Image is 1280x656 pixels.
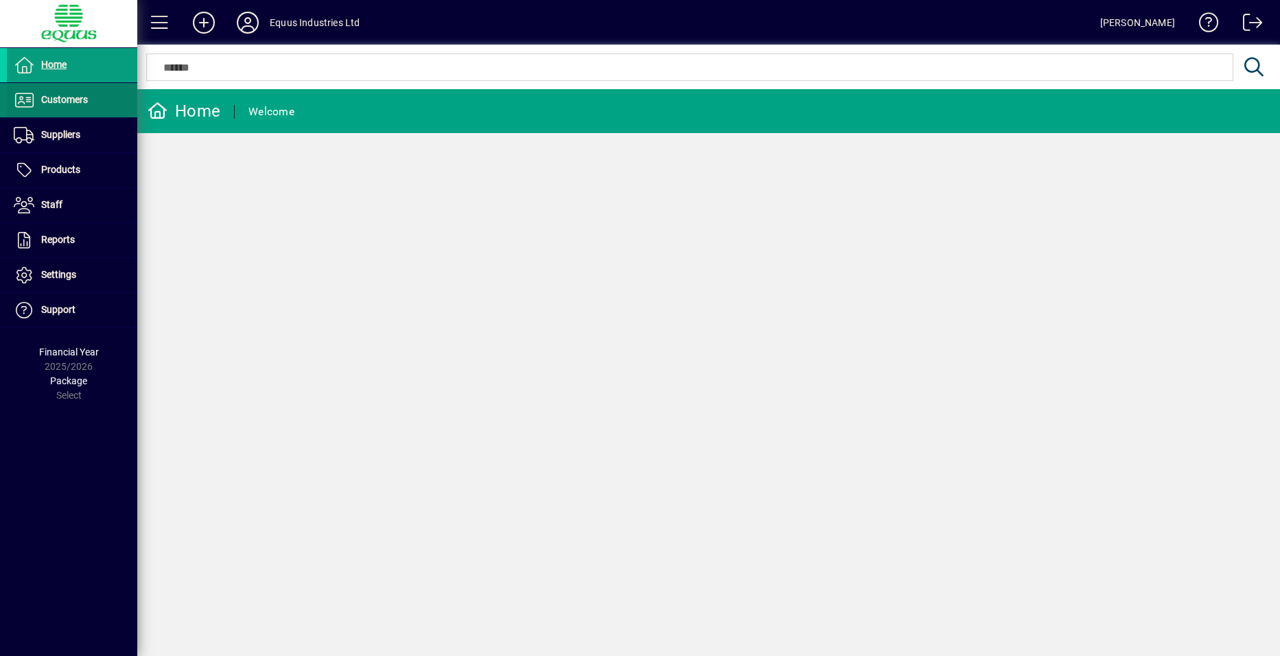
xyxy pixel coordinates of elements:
[226,10,270,35] button: Profile
[41,199,62,210] span: Staff
[50,375,87,386] span: Package
[7,153,137,187] a: Products
[41,59,67,70] span: Home
[1189,3,1219,47] a: Knowledge Base
[7,188,137,222] a: Staff
[41,269,76,280] span: Settings
[1233,3,1263,47] a: Logout
[41,164,80,175] span: Products
[41,129,80,140] span: Suppliers
[41,304,75,315] span: Support
[39,347,99,358] span: Financial Year
[7,223,137,257] a: Reports
[7,83,137,117] a: Customers
[7,258,137,292] a: Settings
[7,293,137,327] a: Support
[1100,12,1175,34] div: [PERSON_NAME]
[41,234,75,245] span: Reports
[148,100,220,122] div: Home
[182,10,226,35] button: Add
[41,94,88,105] span: Customers
[248,101,294,123] div: Welcome
[270,12,360,34] div: Equus Industries Ltd
[7,118,137,152] a: Suppliers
